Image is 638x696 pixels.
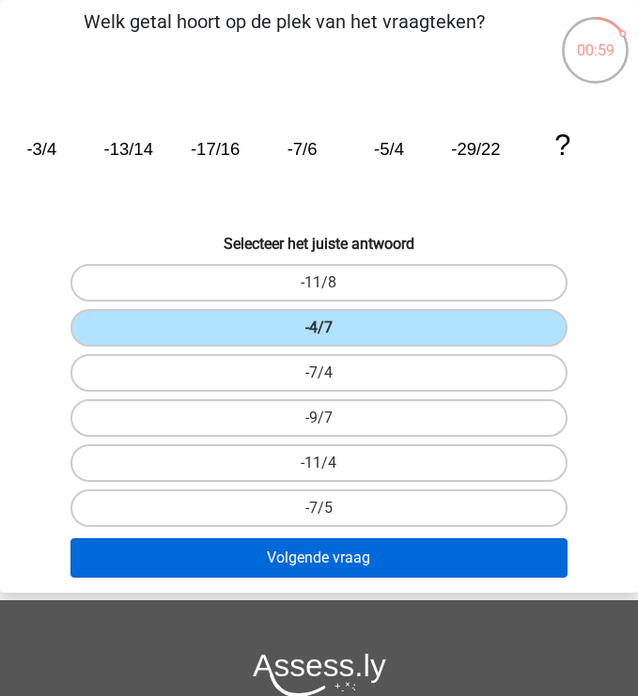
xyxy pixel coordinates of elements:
label: -4/7 [70,309,568,347]
tspan: -3/4 [26,139,56,159]
tspan: -17/16 [191,139,240,159]
label: -11/4 [70,444,568,482]
button: Volgende vraag [70,538,568,578]
label: -11/8 [70,264,568,302]
label: -9/7 [70,399,568,437]
label: -7/4 [70,354,568,392]
tspan: -13/14 [104,139,153,159]
tspan: -29/22 [451,139,500,159]
tspan: ? [554,129,570,162]
h6: Selecteer het juiste antwoord [8,231,630,253]
label: -7/5 [70,489,568,527]
tspan: -7/6 [288,139,318,159]
p: Welk getal hoort op de plek van het vraagteken? [8,8,560,64]
tspan: -5/4 [374,139,404,159]
div: 00:59 [560,15,630,62]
